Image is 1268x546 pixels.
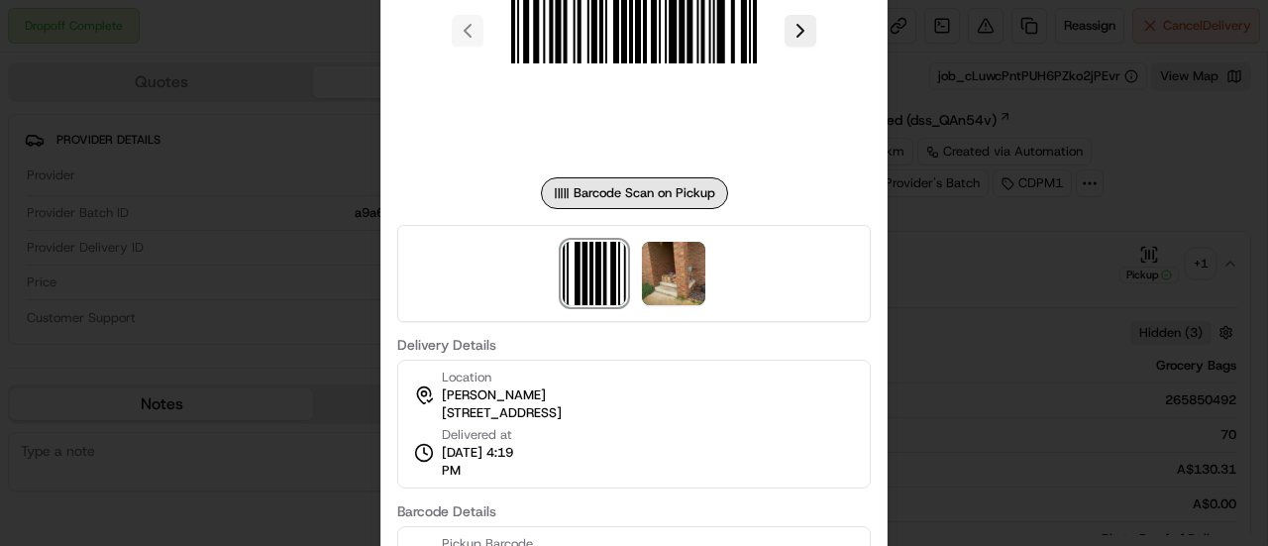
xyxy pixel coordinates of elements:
div: Barcode Scan on Pickup [541,177,728,209]
span: [DATE] 4:19 PM [442,444,533,480]
img: photo_proof_of_delivery image [642,242,705,305]
label: Delivery Details [397,338,871,352]
span: [PERSON_NAME] [442,386,546,404]
label: Barcode Details [397,504,871,518]
span: [STREET_ADDRESS] [442,404,562,422]
span: Location [442,369,491,386]
span: Delivered at [442,426,533,444]
img: barcode_scan_on_pickup image [563,242,626,305]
